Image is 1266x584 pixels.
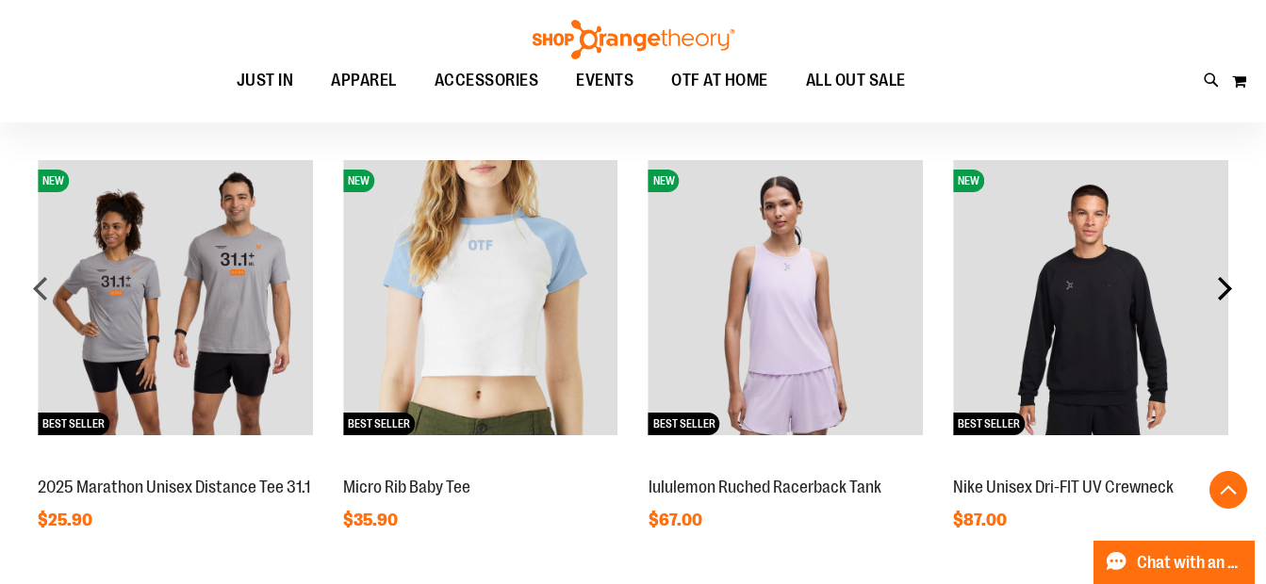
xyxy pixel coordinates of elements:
span: OTF AT HOME [671,59,768,102]
span: EVENTS [576,59,633,102]
span: BEST SELLER [953,413,1025,435]
div: prev [23,269,60,307]
a: 2025 Marathon Unisex Distance Tee 31.1 [38,478,310,496]
img: lululemon Ruched Racerback Tank [649,160,924,435]
a: lululemon Ruched Racerback TankNEWBEST SELLER [649,457,924,472]
span: NEW [649,170,680,192]
span: ACCESSORIES [435,59,539,102]
img: Micro Rib Baby Tee [343,160,618,435]
div: next [1206,269,1243,307]
span: $87.00 [953,511,1010,529]
a: 2025 Marathon Unisex Distance Tee 31.1NEWBEST SELLER [38,457,313,472]
span: $25.90 [38,511,95,529]
span: Chat with an Expert [1137,554,1243,572]
span: NEW [953,170,984,192]
span: BEST SELLER [649,413,720,435]
span: BEST SELLER [343,413,415,435]
span: $67.00 [649,511,705,529]
span: NEW [343,170,374,192]
a: Micro Rib Baby TeeNEWBEST SELLER [343,457,618,472]
img: 2025 Marathon Unisex Distance Tee 31.1 [38,160,313,435]
img: Shop Orangetheory [530,20,737,59]
a: lululemon Ruched Racerback Tank [649,478,881,496]
span: $35.90 [343,511,401,529]
a: Nike Unisex Dri-FIT UV CrewneckNEWBEST SELLER [953,457,1228,472]
span: BEST SELLER [38,413,109,435]
a: Micro Rib Baby Tee [343,478,470,496]
span: ALL OUT SALE [806,59,906,102]
img: Nike Unisex Dri-FIT UV Crewneck [953,160,1228,435]
a: Nike Unisex Dri-FIT UV Crewneck [953,478,1174,496]
span: NEW [38,170,69,192]
button: Chat with an Expert [1093,541,1256,584]
button: Back To Top [1209,471,1247,509]
span: JUST IN [237,59,294,102]
span: APPAREL [331,59,397,102]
